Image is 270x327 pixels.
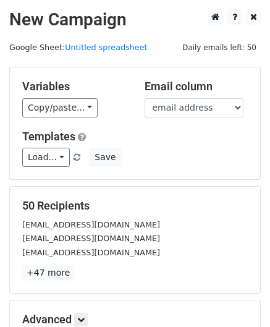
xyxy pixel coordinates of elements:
a: Load... [22,148,70,167]
a: Copy/paste... [22,98,98,117]
h2: New Campaign [9,9,261,30]
h5: 50 Recipients [22,199,248,213]
button: Save [89,148,121,167]
a: Daily emails left: 50 [178,43,261,52]
h5: Advanced [22,313,248,326]
a: +47 more [22,265,74,281]
small: [EMAIL_ADDRESS][DOMAIN_NAME] [22,248,160,257]
small: [EMAIL_ADDRESS][DOMAIN_NAME] [22,220,160,229]
small: Google Sheet: [9,43,148,52]
small: [EMAIL_ADDRESS][DOMAIN_NAME] [22,234,160,243]
h5: Variables [22,80,126,93]
span: Daily emails left: 50 [178,41,261,54]
h5: Email column [145,80,248,93]
a: Templates [22,130,75,143]
a: Untitled spreadsheet [65,43,147,52]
